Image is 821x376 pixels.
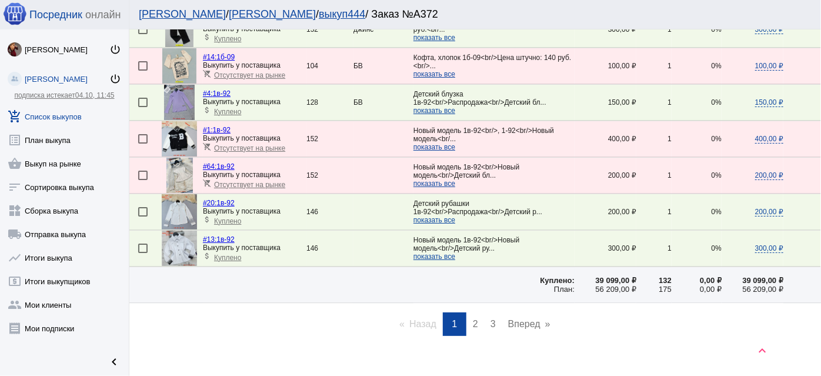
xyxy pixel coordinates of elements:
[575,98,636,107] div: 150,00 ₽
[75,91,115,99] span: 04.10, 11:45
[214,217,241,225] span: Куплено
[575,62,636,70] div: 100,00 ₽
[214,254,241,262] span: Куплено
[214,144,285,152] span: Отсутствует на рынке
[712,98,722,107] span: 0%
[755,171,783,180] span: 200,00 ₽
[203,199,235,207] a: #20:1в-92
[306,62,353,70] div: 104
[8,204,22,218] mat-icon: widgets
[203,134,306,142] div: Выкупить у поставщика
[353,12,413,48] td: джинс
[203,69,211,78] mat-icon: remove_shopping_cart
[29,9,82,21] span: Посредник
[636,98,672,107] div: 1
[203,33,211,41] mat-icon: attach_money
[413,34,455,42] span: показать все
[413,54,575,78] app-description-cutted: Кофта, хлопок 1б-09<br/>Цена штучно: 140 руб.<br/>...
[452,319,458,329] span: 1
[14,91,114,99] a: подписка истекает04.10, 11:45
[203,61,306,69] div: Выкупить у поставщика
[490,319,496,329] span: 3
[413,252,455,261] span: показать все
[139,8,226,20] a: [PERSON_NAME]
[162,121,197,157] img: Pf60OyLzdVv0PU28YbUU1ZXFaYac_R4IXOi16rp1jWzTTYJmG8E9Db3OMiKz2DQrfA8138y0w0Rx8ui0MB3M1Brf.jpg
[8,72,22,86] img: community_200.png
[712,244,722,252] span: 0%
[203,207,306,215] div: Выкупить у поставщика
[755,244,783,253] span: 300,00 ₽
[353,48,413,84] td: БВ
[319,8,365,20] a: выкуп444
[85,9,121,21] span: онлайн
[575,135,636,143] div: 400,00 ₽
[755,208,783,217] span: 200,00 ₽
[203,162,235,171] a: #64:1в-92
[203,53,235,61] a: #14:1б-09
[8,133,22,147] mat-icon: list_alt
[203,126,213,134] span: #1:
[8,109,22,124] mat-icon: add_shopping_cart
[203,244,306,252] div: Выкупить у поставщика
[413,276,575,285] div: Куплено:
[413,236,575,261] app-description-cutted: Новый модель 1в-92<br/>Новый модель<br/>Детский ру...
[636,62,672,70] div: 1
[306,98,353,107] div: 128
[413,163,575,188] app-description-cutted: Новый модель 1в-92<br/>Новый модель<br/>Детский бл...
[203,199,216,207] span: #20:
[214,181,285,189] span: Отсутствует на рынке
[203,162,216,171] span: #64:
[139,8,800,21] div: / / / Заказ №А372
[636,135,672,143] div: 1
[203,98,306,106] div: Выкупить у поставщика
[413,90,575,115] app-description-cutted: Детский блузка 1в-92<br/>Распродажа<br/>Детский бл...
[164,85,195,120] img: KliOSLDaHwMlH-LfBxAP5guii1c16jSkfAOQpDL6TDSXaAS-UbWiPxZ0Ds5kHxmtAoPnqPsIBChCxnHJ9dv-BzAP.jpg
[162,48,196,84] img: -5lAtKIAbIvEX5oy74gfGBvJkr59d-1-z-2IqkPVtfaEpdp6LlxWosF0ZQ1sXgvfv1ugyhLhPqqJkq71yAJRkAUT.jpg
[306,244,353,252] div: 146
[203,106,211,114] mat-icon: attach_money
[8,274,22,288] mat-icon: local_atm
[413,17,575,42] app-description-cutted: Джинсы, хлопок 1б-09<br/>Цена штучно: 410 руб.<br/...
[214,108,241,116] span: Куплено
[413,285,575,294] div: План:
[755,135,783,144] span: 400,00 ₽
[722,285,783,294] div: 56 209,00 ₽
[3,2,26,25] img: apple-icon-60x60.png
[473,319,478,329] span: 2
[672,276,722,285] div: 0,00 ₽
[755,98,783,107] span: 150,00 ₽
[712,62,722,70] span: 0%
[306,208,353,216] div: 146
[165,12,194,47] img: cLyOfv9mYwDHQMcDD2ot9icfzFw-WrzcU5P9s_YZ9sy6I5OQwo4SD4kIXtj9J2XEiQOUkrDyTMy508Qc0LaOQxuw.jpg
[203,215,211,224] mat-icon: attach_money
[575,276,636,285] div: 39 099,00 ₽
[712,171,722,179] span: 0%
[203,89,213,98] span: #4:
[306,25,353,34] div: 152
[203,179,211,187] mat-icon: remove_shopping_cart
[129,312,821,336] ul: Pagination
[409,319,436,329] span: Назад
[162,231,197,266] img: i0SUzxvW6JDYyJMQyRqzzFcULU_xXo_Ztw66U1sTSoc5cRXkyTgy1azPwc2qzdR6w4svdPhmTl2kJ1oZ6FT2HOpr.jpg
[755,62,783,71] span: 100,00 ₽
[712,25,722,34] span: 0%
[306,171,353,179] div: 152
[203,235,235,244] a: #13:1в-92
[413,143,455,151] span: показать все
[306,135,353,143] div: 152
[636,25,672,34] div: 1
[162,194,197,229] img: DvA-jKlTY2lKLa_2wVnwh2Yvw7hmwfdhjROb4pIL1gHWQkq_OxOUsGNJ811H7IwcBe1of6Xk85m1COMDI_ujJ5j8.jpg
[636,208,672,216] div: 1
[413,107,455,115] span: показать все
[8,298,22,312] mat-icon: group
[203,252,211,260] mat-icon: attach_money
[203,126,231,134] a: #1:1в-92
[575,285,636,294] div: 56 209,00 ₽
[214,35,241,43] span: Куплено
[413,179,455,188] span: показать все
[636,276,672,285] div: 132
[8,42,22,56] img: O4awEp9LpKGYEZBxOm6KLRXQrA0SojuAgygPtFCRogdHmNS3bfFw-bnmtcqyXLVtOmoJu9Rw.jpg
[672,285,722,294] div: 0,00 ₽
[755,344,769,358] mat-icon: keyboard_arrow_up
[166,158,193,193] img: DTQtdLwHyW3zrdNk87PRKZybNm5VUStvSiKUIt7jXwZv48QRNQUAqC6d4tso6i2PEl7cWVLuOEcKv_KjTewRZHku.jpg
